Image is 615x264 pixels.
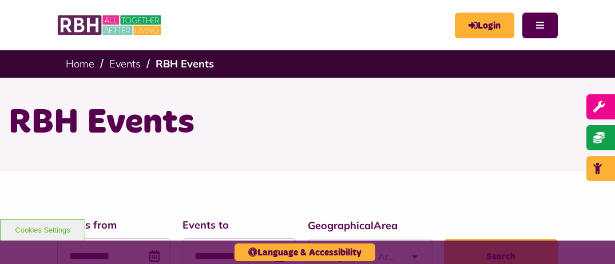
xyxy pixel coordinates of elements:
[156,57,214,70] a: RBH Events
[57,11,163,39] img: RBH
[66,57,94,70] a: Home
[455,13,514,38] a: MyRBH
[9,101,606,145] h1: RBH Events
[57,217,171,233] label: Events from
[522,13,558,38] button: Navigation
[109,57,141,70] a: Events
[308,218,433,233] label: GeographicalArea
[182,217,296,233] label: Events to
[235,243,375,261] button: Language & Accessibility
[564,213,615,264] iframe: Netcall Web Assistant for live chat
